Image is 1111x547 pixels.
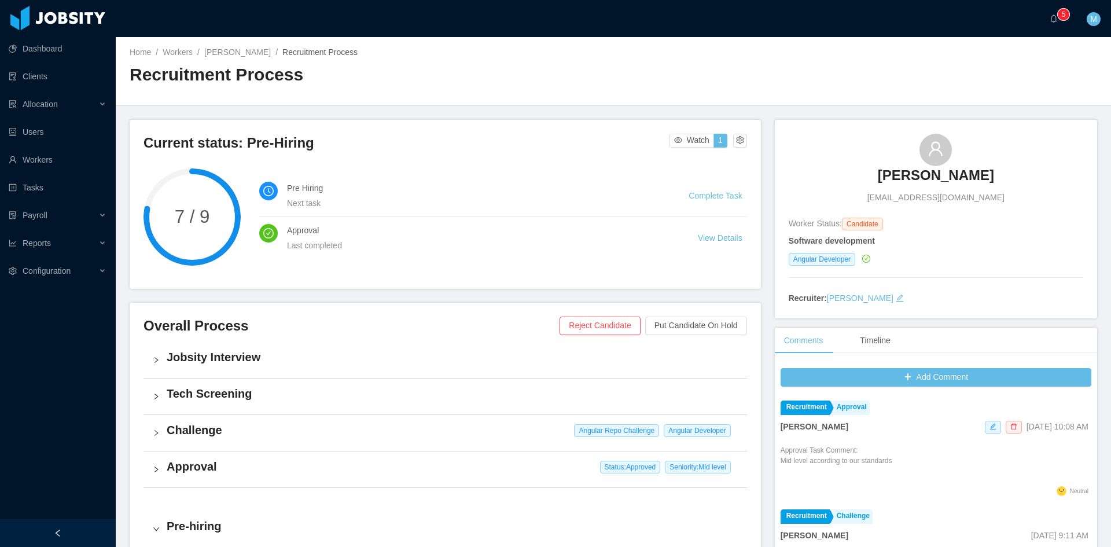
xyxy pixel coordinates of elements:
span: / [197,47,200,57]
button: Reject Candidate [560,317,640,335]
i: icon: right [153,466,160,473]
h3: [PERSON_NAME] [878,166,994,185]
strong: [PERSON_NAME] [781,531,848,540]
div: icon: rightJobsity Interview [144,342,747,378]
div: icon: rightChallenge [144,415,747,451]
div: Last completed [287,239,670,252]
span: Neutral [1070,488,1088,494]
a: icon: check-circle [860,254,870,263]
strong: Recruiter: [789,293,827,303]
h4: Tech Screening [167,386,738,402]
i: icon: right [153,357,160,364]
button: icon: plusAdd Comment [781,368,1091,387]
p: 5 [1062,9,1066,20]
a: Recruitment [781,509,830,524]
h4: Approval [287,224,670,237]
a: icon: profileTasks [9,176,106,199]
a: [PERSON_NAME] [827,293,893,303]
div: Next task [287,197,661,210]
a: [PERSON_NAME] [878,166,994,192]
a: Approval [831,401,870,415]
i: icon: bell [1050,14,1058,23]
div: Timeline [851,328,899,354]
span: Angular Developer [789,253,855,266]
span: Configuration [23,266,71,276]
sup: 5 [1058,9,1069,20]
i: icon: clock-circle [263,186,274,196]
a: Complete Task [689,191,742,200]
button: Put Candidate On Hold [645,317,747,335]
i: icon: edit [896,294,904,302]
i: icon: setting [9,267,17,275]
i: icon: right [153,393,160,400]
i: icon: delete [1010,423,1017,430]
span: Angular Developer [664,424,730,437]
a: icon: pie-chartDashboard [9,37,106,60]
span: Recruitment Process [282,47,358,57]
span: [DATE] 10:08 AM [1027,422,1088,431]
a: Recruitment [781,401,830,415]
a: icon: userWorkers [9,148,106,171]
div: icon: rightTech Screening [144,379,747,414]
i: icon: line-chart [9,239,17,247]
p: Mid level according to our standards [781,456,892,466]
span: 7 / 9 [144,208,241,226]
button: icon: eyeWatch [669,134,714,148]
i: icon: solution [9,100,17,108]
span: [DATE] 9:11 AM [1031,531,1088,540]
span: [EMAIL_ADDRESS][DOMAIN_NAME] [867,192,1005,204]
span: M [1090,12,1097,26]
div: icon: rightApproval [144,451,747,487]
span: Reports [23,238,51,248]
span: Status: Approved [600,461,661,473]
h3: Overall Process [144,317,560,335]
i: icon: check-circle [263,228,274,238]
i: icon: edit [989,423,996,430]
i: icon: check-circle [862,255,870,263]
i: icon: user [928,141,944,157]
span: / [275,47,278,57]
a: View Details [698,233,742,243]
span: / [156,47,158,57]
strong: Software development [789,236,875,245]
strong: [PERSON_NAME] [781,422,848,431]
h4: Jobsity Interview [167,349,738,365]
div: Approval Task Comment: [781,445,892,483]
a: icon: robotUsers [9,120,106,144]
span: Payroll [23,211,47,220]
a: Workers [163,47,193,57]
button: 1 [713,134,727,148]
i: icon: right [153,429,160,436]
a: [PERSON_NAME] [204,47,271,57]
span: Angular Repo Challenge [574,424,659,437]
h4: Pre-hiring [167,518,738,534]
h4: Approval [167,458,738,475]
span: Seniority: Mid level [665,461,730,473]
i: icon: right [153,526,160,533]
a: icon: auditClients [9,65,106,88]
span: Allocation [23,100,58,109]
div: icon: rightPre-hiring [144,511,747,547]
a: Home [130,47,151,57]
i: icon: file-protect [9,211,17,219]
h3: Current status: Pre-Hiring [144,134,669,152]
h2: Recruitment Process [130,63,613,87]
div: Comments [775,328,833,354]
button: icon: setting [733,134,747,148]
h4: Pre Hiring [287,182,661,194]
h4: Challenge [167,422,738,438]
span: Worker Status: [789,219,842,228]
span: Candidate [842,218,883,230]
a: Challenge [831,509,873,524]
